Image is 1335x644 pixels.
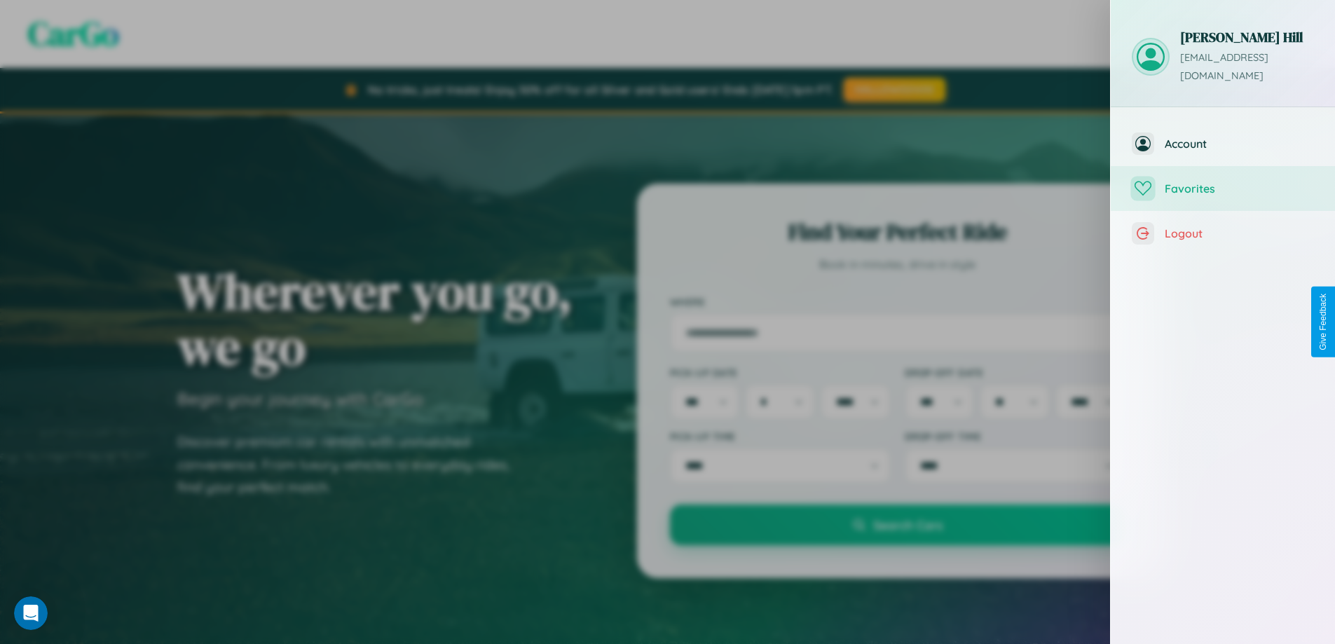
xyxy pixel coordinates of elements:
[1111,166,1335,211] button: Favorites
[14,596,48,630] iframe: Intercom live chat
[1180,28,1314,46] h3: [PERSON_NAME] Hill
[1318,294,1328,350] div: Give Feedback
[1180,49,1314,85] p: [EMAIL_ADDRESS][DOMAIN_NAME]
[1111,121,1335,166] button: Account
[1111,211,1335,256] button: Logout
[1165,181,1314,196] span: Favorites
[1165,137,1314,151] span: Account
[1165,226,1314,240] span: Logout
